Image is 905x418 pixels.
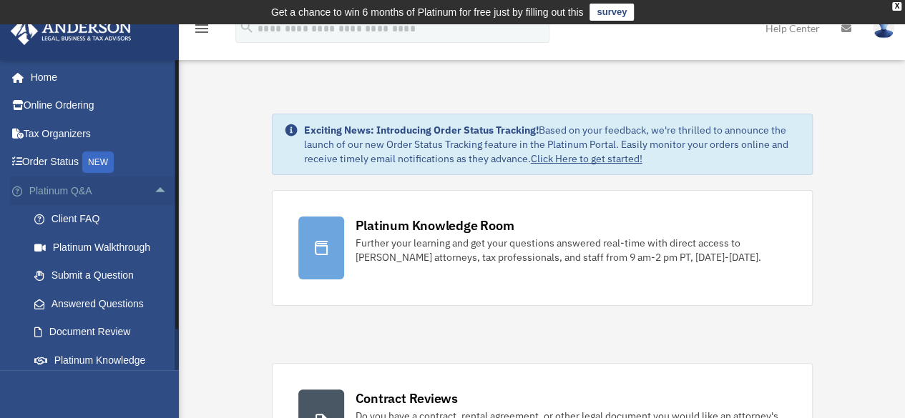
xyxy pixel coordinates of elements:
[20,289,190,318] a: Answered Questions
[531,152,642,165] a: Click Here to get started!
[892,2,901,11] div: close
[6,17,136,45] img: Anderson Advisors Platinum Portal
[356,236,786,264] div: Further your learning and get your questions answered real-time with direct access to [PERSON_NAM...
[356,389,458,407] div: Contract Reviews
[20,318,190,347] a: Document Review
[193,20,210,37] i: menu
[10,176,190,205] a: Platinum Q&Aarrow_drop_up
[10,91,190,120] a: Online Ordering
[10,119,190,148] a: Tax Organizers
[356,217,514,234] div: Platinum Knowledge Room
[304,124,539,136] strong: Exciting News: Introducing Order Status Tracking!
[82,151,114,173] div: NEW
[873,18,894,39] img: User Pic
[20,262,190,290] a: Submit a Question
[590,4,634,21] a: survey
[10,148,190,177] a: Order StatusNEW
[10,63,182,91] a: Home
[193,25,210,37] a: menu
[154,176,182,206] span: arrow_drop_up
[271,4,584,21] div: Get a chance to win 6 months of Platinum for free just by filling out this
[20,346,190,392] a: Platinum Knowledge Room
[239,19,255,35] i: search
[272,190,813,306] a: Platinum Knowledge Room Further your learning and get your questions answered real-time with dire...
[20,205,190,234] a: Client FAQ
[20,233,190,262] a: Platinum Walkthrough
[304,123,801,166] div: Based on your feedback, we're thrilled to announce the launch of our new Order Status Tracking fe...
